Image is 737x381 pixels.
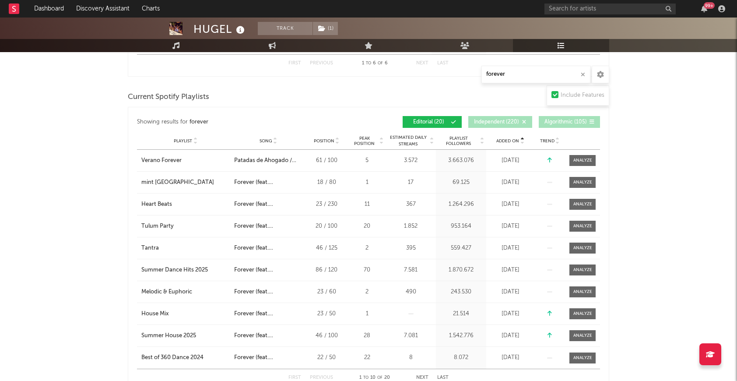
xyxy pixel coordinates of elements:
[141,156,230,165] a: Verano Forever
[403,116,462,128] button: Editorial(20)
[141,310,169,318] div: House Mix
[388,156,434,165] div: 3.572
[307,353,346,362] div: 22 / 50
[314,138,334,144] span: Position
[307,178,346,187] div: 18 / 80
[190,117,208,127] div: forever
[307,222,346,231] div: 20 / 100
[496,138,519,144] span: Added On
[366,61,371,65] span: to
[438,244,484,253] div: 559.427
[351,136,378,146] span: Peak Position
[416,375,428,380] button: Next
[307,244,346,253] div: 46 / 125
[388,244,434,253] div: 395
[488,178,532,187] div: [DATE]
[388,332,434,340] div: 7.081
[141,266,230,275] a: Summer Dance Hits 2025
[351,58,399,69] div: 1 6 6
[351,332,383,340] div: 28
[540,138,555,144] span: Trend
[488,222,532,231] div: [DATE]
[141,200,172,209] div: Heart Beats
[141,156,182,165] div: Verano Forever
[351,200,383,209] div: 11
[307,332,346,340] div: 46 / 100
[488,266,532,275] div: [DATE]
[141,178,230,187] a: mint [GEOGRAPHIC_DATA]
[307,156,346,165] div: 61 / 100
[258,22,312,35] button: Track
[234,310,302,318] div: Forever (feat. [PERSON_NAME] & Yuna)
[193,22,247,36] div: HUGEL
[234,244,302,253] div: Forever (feat. [PERSON_NAME] & Yuna)
[141,353,230,362] a: Best of 360 Dance 2024
[438,353,484,362] div: 8.072
[488,288,532,296] div: [DATE]
[141,200,230,209] a: Heart Beats
[351,178,383,187] div: 1
[141,178,214,187] div: mint [GEOGRAPHIC_DATA]
[174,138,192,144] span: Playlist
[234,332,302,340] div: Forever (feat. [PERSON_NAME] & Yuna)
[234,156,302,165] div: Patadas de Ahogado / LATÍN MAFIA, [PERSON_NAME] - Rework
[234,288,302,296] div: Forever (feat. [PERSON_NAME] & Yuna)
[128,92,209,102] span: Current Spotify Playlists
[388,178,434,187] div: 17
[141,222,174,231] div: Tulum Party
[141,332,230,340] a: Summer House 2025
[260,138,272,144] span: Song
[488,200,532,209] div: [DATE]
[141,222,230,231] a: Tulum Party
[438,266,484,275] div: 1.870.672
[313,22,338,35] button: (1)
[388,134,428,148] span: Estimated Daily Streams
[474,120,519,125] span: Independent ( 220 )
[468,116,532,128] button: Independent(220)
[701,5,707,12] button: 99+
[488,310,532,318] div: [DATE]
[388,353,434,362] div: 8
[438,222,484,231] div: 953.164
[234,200,302,209] div: Forever (feat. [PERSON_NAME] & Yuna)
[388,266,434,275] div: 7.581
[363,376,368,380] span: to
[351,156,383,165] div: 5
[488,332,532,340] div: [DATE]
[137,116,368,128] div: Showing results for
[141,288,230,296] a: Melodic & Euphoric
[234,222,302,231] div: Forever (feat. [PERSON_NAME] & Yuna)
[312,22,338,35] span: ( 1 )
[307,200,346,209] div: 23 / 230
[388,288,434,296] div: 490
[488,156,532,165] div: [DATE]
[561,90,604,101] div: Include Features
[378,61,383,65] span: of
[234,178,302,187] div: Forever (feat. [PERSON_NAME] & Yuna)
[234,266,302,275] div: Forever (feat. [PERSON_NAME] & Yuna)
[351,222,383,231] div: 20
[438,310,484,318] div: 21.514
[288,375,301,380] button: First
[351,266,383,275] div: 70
[141,332,196,340] div: Summer House 2025
[141,266,208,275] div: Summer Dance Hits 2025
[438,136,479,146] span: Playlist Followers
[351,310,383,318] div: 1
[141,353,204,362] div: Best of 360 Dance 2024
[351,353,383,362] div: 22
[704,2,715,9] div: 99 +
[377,376,383,380] span: of
[416,61,428,66] button: Next
[438,156,484,165] div: 3.663.076
[539,116,600,128] button: Algorithmic(105)
[141,310,230,318] a: House Mix
[488,353,532,362] div: [DATE]
[234,353,302,362] div: Forever (feat. [PERSON_NAME] & Yuna)
[310,61,333,66] button: Previous
[437,375,449,380] button: Last
[141,244,159,253] div: Tantra
[351,288,383,296] div: 2
[141,288,192,296] div: Melodic & Euphoric
[544,4,676,14] input: Search for artists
